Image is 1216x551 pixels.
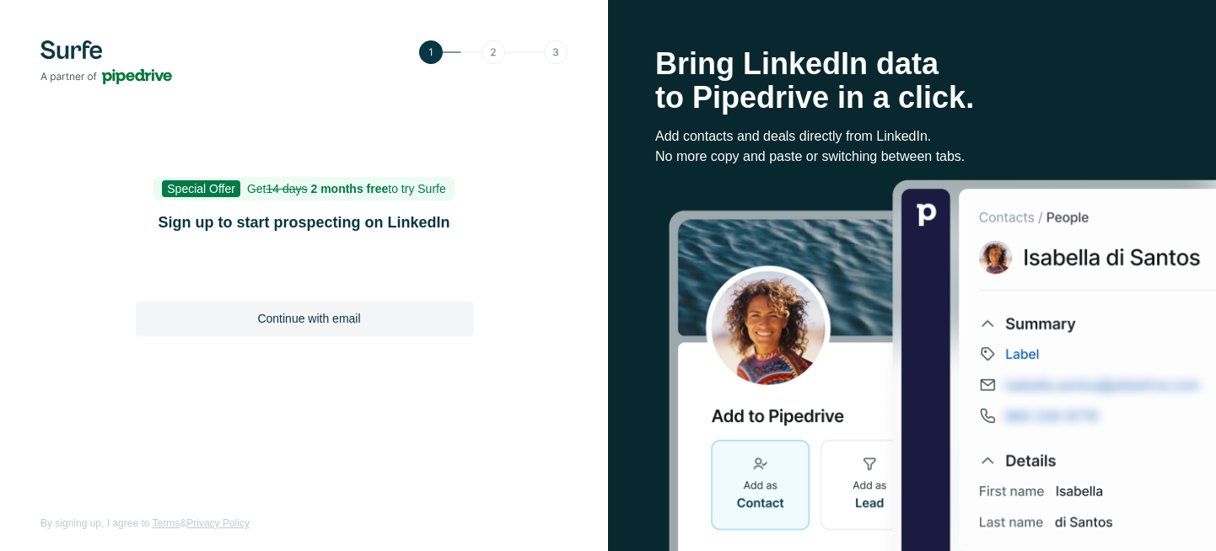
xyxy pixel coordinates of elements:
[655,47,1169,115] h1: Bring LinkedIn data to Pipedrive in a click.
[310,182,388,195] b: 2 months free
[153,517,180,529] a: Terms
[186,517,250,529] a: Privacy Policy
[266,182,308,195] s: 14 days
[162,180,240,197] span: Special Offer
[655,147,1169,167] p: No more copy and paste or switching between tabs.
[669,179,1216,551] img: Surfe Stock Photo - Selling good vibes
[136,211,473,234] h1: Sign up to start prospecting on LinkedIn
[655,126,1169,147] p: Add contacts and deals directly from LinkedIn.
[257,310,360,327] span: Continue with email
[247,182,446,195] span: Get to try Surfe
[419,40,568,64] img: Step 1
[40,40,172,84] img: Surfe's logo
[127,256,482,293] iframe: Sign in with Google Button
[180,517,186,529] span: &
[40,517,149,529] span: By signing up, I agree to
